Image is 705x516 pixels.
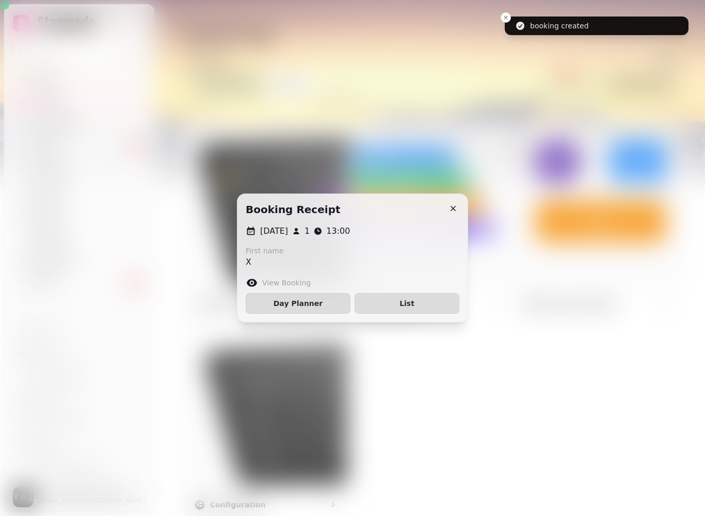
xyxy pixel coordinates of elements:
p: 1 [305,225,310,237]
span: List [363,300,451,307]
h2: Booking receipt [246,202,341,217]
span: Day Planner [254,300,342,307]
button: Day Planner [246,293,350,314]
p: 13:00 [326,225,350,237]
p: X [246,256,284,268]
p: [DATE] [260,225,288,237]
button: List [355,293,459,314]
label: View Booking [262,278,311,288]
label: First name [246,246,284,256]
